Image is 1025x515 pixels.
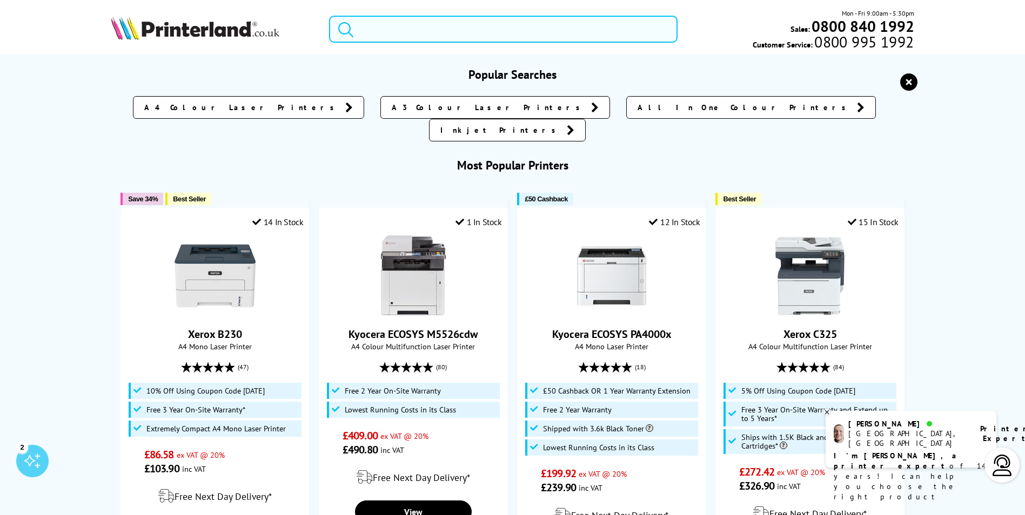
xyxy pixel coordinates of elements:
[626,96,876,119] a: All In One Colour Printers
[440,125,561,135] span: Inkjet Printers
[715,193,761,205] button: Best Seller
[769,235,850,316] img: Xerox C325
[345,405,456,414] span: Lowest Running Costs in its Class
[146,405,245,414] span: Free 3 Year On-Site Warranty*
[343,443,378,457] span: £490.80
[552,327,672,341] a: Kyocera ECOSYS PA4000x
[543,405,612,414] span: Free 2 Year Warranty
[813,37,914,47] span: 0800 995 1992
[173,195,206,203] span: Best Seller
[543,443,654,452] span: Lowest Running Costs in its Class
[769,308,850,319] a: Xerox C325
[380,96,610,119] a: A3 Colour Laser Printers
[325,462,501,492] div: modal_delivery
[543,387,691,395] span: £50 Cashback OR 1 Year Warranty Extension
[373,308,454,319] a: Kyocera ECOSYS M5526cdw
[649,216,700,227] div: 12 In Stock
[329,16,678,43] input: Search product or brand
[144,462,179,476] span: £103.90
[834,451,960,471] b: I'm [PERSON_NAME], a printer expert
[177,450,225,460] span: ex VAT @ 20%
[111,16,279,40] img: Printerland Logo
[144,448,174,462] span: £86.58
[753,37,914,50] span: Customer Service:
[325,341,501,351] span: A4 Colour Multifunction Laser Printer
[146,424,286,433] span: Extremely Compact A4 Mono Laser Printer
[436,357,447,377] span: (80)
[165,193,211,205] button: Best Seller
[721,341,898,351] span: A4 Colour Multifunction Laser Printer
[380,445,404,455] span: inc VAT
[834,424,844,443] img: ashley-livechat.png
[525,195,567,203] span: £50 Cashback
[833,357,844,377] span: (84)
[638,102,852,113] span: All In One Colour Printers
[343,429,378,443] span: £409.00
[777,481,801,491] span: inc VAT
[126,341,303,351] span: A4 Mono Laser Printer
[991,455,1013,476] img: user-headset-light.svg
[126,481,303,511] div: modal_delivery
[111,158,914,173] h3: Most Popular Printers
[543,424,653,433] span: Shipped with 3.6k Black Toner
[175,308,256,319] a: Xerox B230
[842,8,914,18] span: Mon - Fri 9:00am - 5:30pm
[790,24,810,34] span: Sales:
[571,235,652,316] img: Kyocera ECOSYS PA4000x
[120,193,163,205] button: Save 34%
[739,465,774,479] span: £272.42
[541,466,576,480] span: £199.92
[739,479,774,493] span: £326.90
[16,441,28,453] div: 2
[579,483,602,493] span: inc VAT
[635,357,646,377] span: (18)
[429,119,586,141] a: Inkjet Printers
[111,16,316,42] a: Printerland Logo
[741,387,855,395] span: 5% Off Using Coupon Code [DATE]
[848,216,899,227] div: 15 In Stock
[252,216,303,227] div: 14 In Stock
[380,431,428,441] span: ex VAT @ 20%
[146,387,265,395] span: 10% Off Using Coupon Code [DATE]
[182,464,206,474] span: inc VAT
[455,216,502,227] div: 1 In Stock
[834,451,988,502] p: of 14 years! I can help you choose the right product
[541,480,576,494] span: £239.90
[741,405,894,423] span: Free 3 Year On-Site Warranty and Extend up to 5 Years*
[523,341,700,351] span: A4 Mono Laser Printer
[517,193,573,205] button: £50 Cashback
[783,327,837,341] a: Xerox C325
[111,67,914,82] h3: Popular Searches
[812,16,914,36] b: 0800 840 1992
[723,195,756,203] span: Best Seller
[777,467,825,477] span: ex VAT @ 20%
[848,429,967,448] div: [GEOGRAPHIC_DATA], [GEOGRAPHIC_DATA]
[144,102,340,113] span: A4 Colour Laser Printers
[238,357,249,377] span: (47)
[810,21,914,31] a: 0800 840 1992
[579,469,627,479] span: ex VAT @ 20%
[133,96,364,119] a: A4 Colour Laser Printers
[345,387,441,395] span: Free 2 Year On-Site Warranty
[373,235,454,316] img: Kyocera ECOSYS M5526cdw
[175,235,256,316] img: Xerox B230
[741,433,894,450] span: Ships with 1.5K Black and 1K CMY Toner Cartridges*
[571,308,652,319] a: Kyocera ECOSYS PA4000x
[392,102,586,113] span: A3 Colour Laser Printers
[349,327,478,341] a: Kyocera ECOSYS M5526cdw
[128,195,158,203] span: Save 34%
[848,419,967,429] div: [PERSON_NAME]
[188,327,242,341] a: Xerox B230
